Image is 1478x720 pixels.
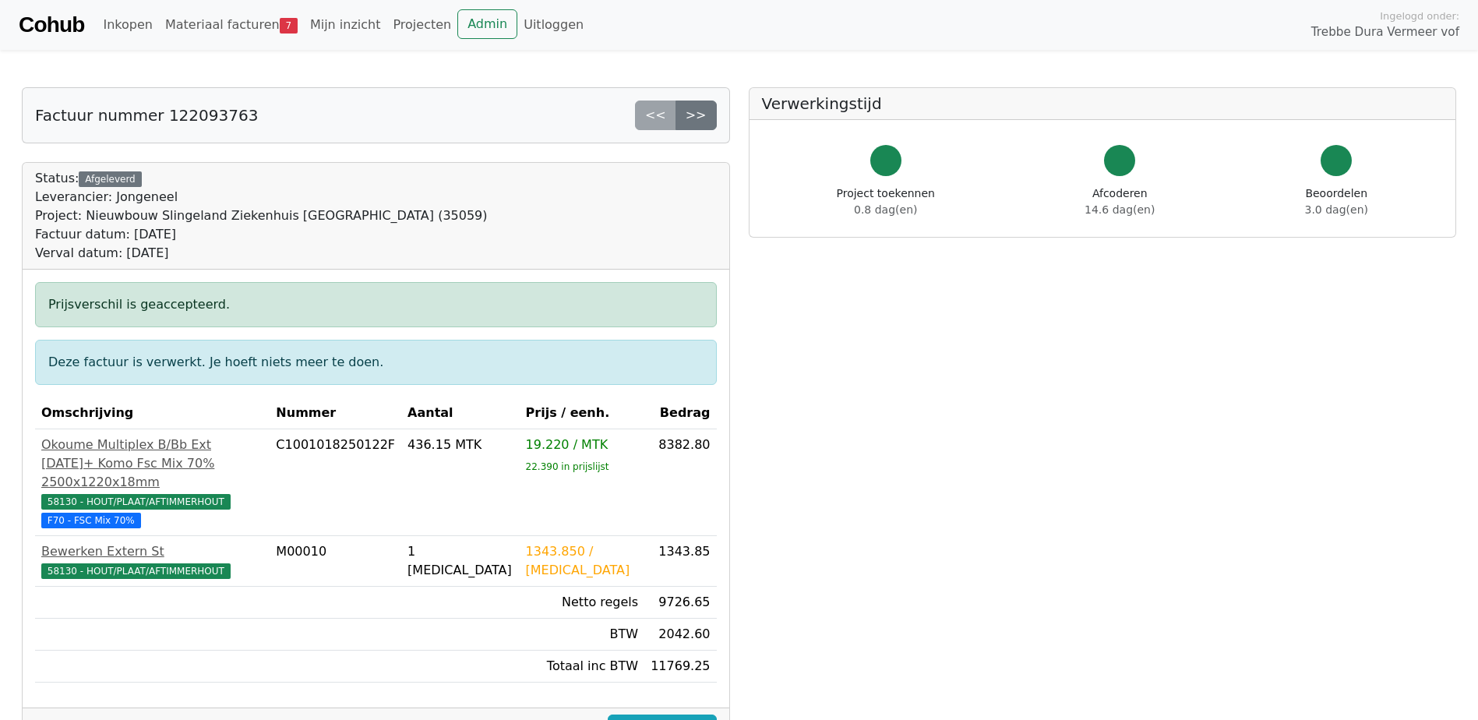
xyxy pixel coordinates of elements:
[97,9,158,41] a: Inkopen
[35,244,488,263] div: Verval datum: [DATE]
[644,536,716,587] td: 1343.85
[1305,203,1368,216] span: 3.0 dag(en)
[1085,185,1155,218] div: Afcoderen
[762,94,1444,113] h5: Verwerkingstijd
[837,185,935,218] div: Project toekennen
[35,106,258,125] h5: Factuur nummer 122093763
[407,436,513,454] div: 436.15 MTK
[41,542,263,561] div: Bewerken Extern St
[270,536,401,587] td: M00010
[386,9,457,41] a: Projecten
[526,461,609,472] sub: 22.390 in prijslijst
[41,542,263,580] a: Bewerken Extern St58130 - HOUT/PLAAT/AFTIMMERHOUT
[520,397,645,429] th: Prijs / eenh.
[35,282,717,327] div: Prijsverschil is geaccepteerd.
[644,429,716,536] td: 8382.80
[1380,9,1459,23] span: Ingelogd onder:
[41,563,231,579] span: 58130 - HOUT/PLAAT/AFTIMMERHOUT
[854,203,917,216] span: 0.8 dag(en)
[79,171,141,187] div: Afgeleverd
[35,397,270,429] th: Omschrijving
[280,18,298,34] span: 7
[526,542,639,580] div: 1343.850 / [MEDICAL_DATA]
[644,619,716,651] td: 2042.60
[41,436,263,529] a: Okoume Multiplex B/Bb Ext [DATE]+ Komo Fsc Mix 70% 2500x1220x18mm58130 - HOUT/PLAAT/AFTIMMERHOUT ...
[526,436,639,454] div: 19.220 / MTK
[35,188,488,206] div: Leverancier: Jongeneel
[520,651,645,683] td: Totaal inc BTW
[517,9,590,41] a: Uitloggen
[520,619,645,651] td: BTW
[35,340,717,385] div: Deze factuur is verwerkt. Je hoeft niets meer te doen.
[401,397,519,429] th: Aantal
[35,206,488,225] div: Project: Nieuwbouw Slingeland Ziekenhuis [GEOGRAPHIC_DATA] (35059)
[41,513,141,528] span: F70 - FSC Mix 70%
[1311,23,1459,41] span: Trebbe Dura Vermeer vof
[644,587,716,619] td: 9726.65
[407,542,513,580] div: 1 [MEDICAL_DATA]
[35,169,488,263] div: Status:
[159,9,304,41] a: Materiaal facturen7
[644,651,716,683] td: 11769.25
[1085,203,1155,216] span: 14.6 dag(en)
[270,429,401,536] td: C1001018250122F
[41,436,263,492] div: Okoume Multiplex B/Bb Ext [DATE]+ Komo Fsc Mix 70% 2500x1220x18mm
[1305,185,1368,218] div: Beoordelen
[520,587,645,619] td: Netto regels
[19,6,84,44] a: Cohub
[304,9,387,41] a: Mijn inzicht
[41,494,231,510] span: 58130 - HOUT/PLAAT/AFTIMMERHOUT
[676,101,717,130] a: >>
[457,9,517,39] a: Admin
[644,397,716,429] th: Bedrag
[35,225,488,244] div: Factuur datum: [DATE]
[270,397,401,429] th: Nummer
